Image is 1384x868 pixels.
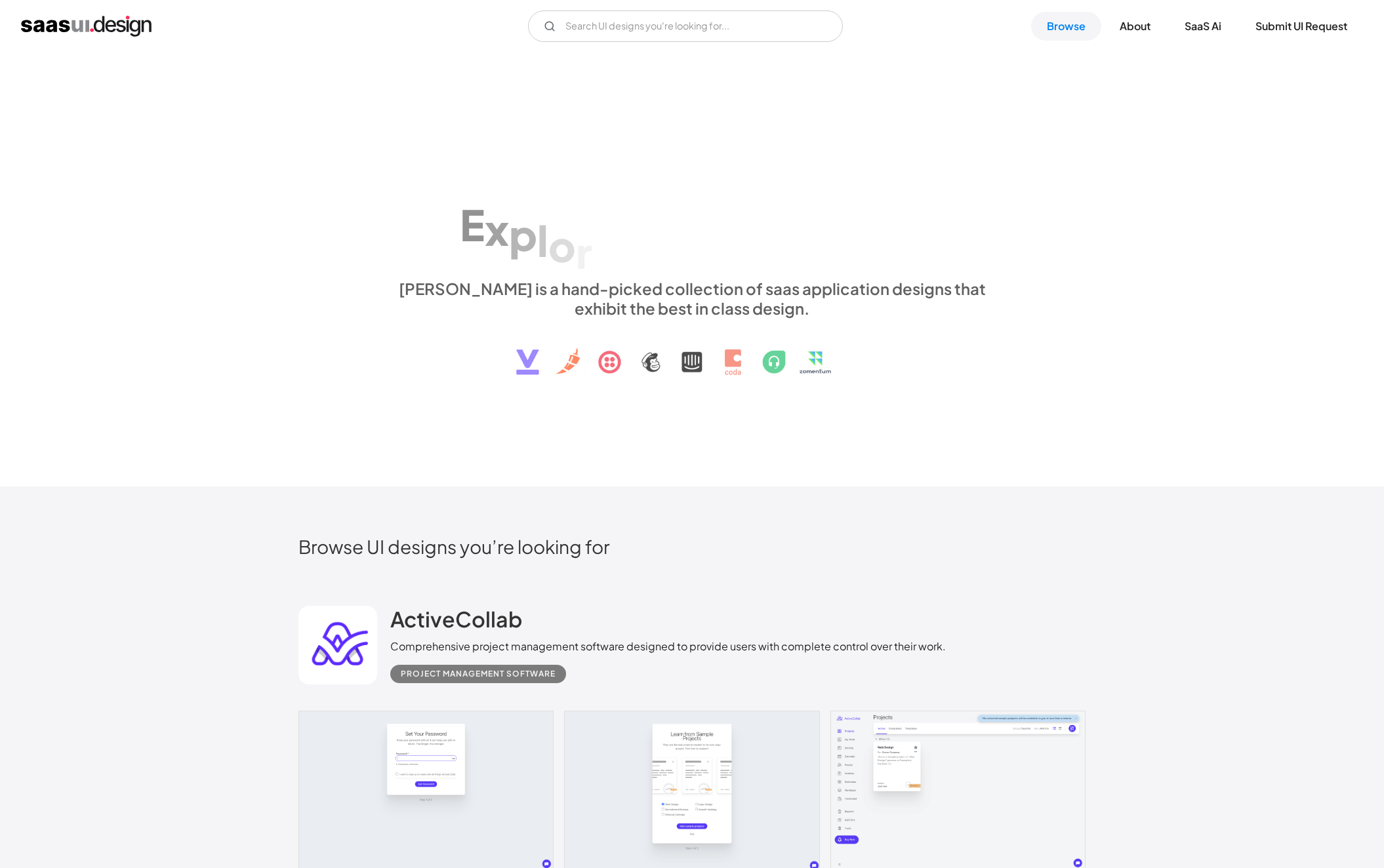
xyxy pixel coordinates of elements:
[548,220,576,271] div: o
[390,606,522,632] h2: ActiveCollab
[390,639,946,654] div: Comprehensive project management software designed to provide users with complete control over th...
[1169,12,1237,41] a: SaaS Ai
[537,214,548,265] div: l
[528,10,843,42] form: Email Form
[390,279,994,318] div: [PERSON_NAME] is a hand-picked collection of saas application designs that exhibit the best in cl...
[485,204,509,254] div: x
[390,606,522,639] a: ActiveCollab
[401,666,556,682] div: Project Management Software
[21,16,152,37] a: home
[576,227,592,277] div: r
[1240,12,1363,41] a: Submit UI Request
[390,165,994,266] h1: Explore SaaS UI design patterns & interactions.
[1104,12,1166,41] a: About
[493,318,891,386] img: text, icon, saas logo
[1031,12,1101,41] a: Browse
[528,10,843,42] input: Search UI designs you're looking for...
[298,535,1086,558] h2: Browse UI designs you’re looking for
[509,209,537,260] div: p
[460,199,485,249] div: E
